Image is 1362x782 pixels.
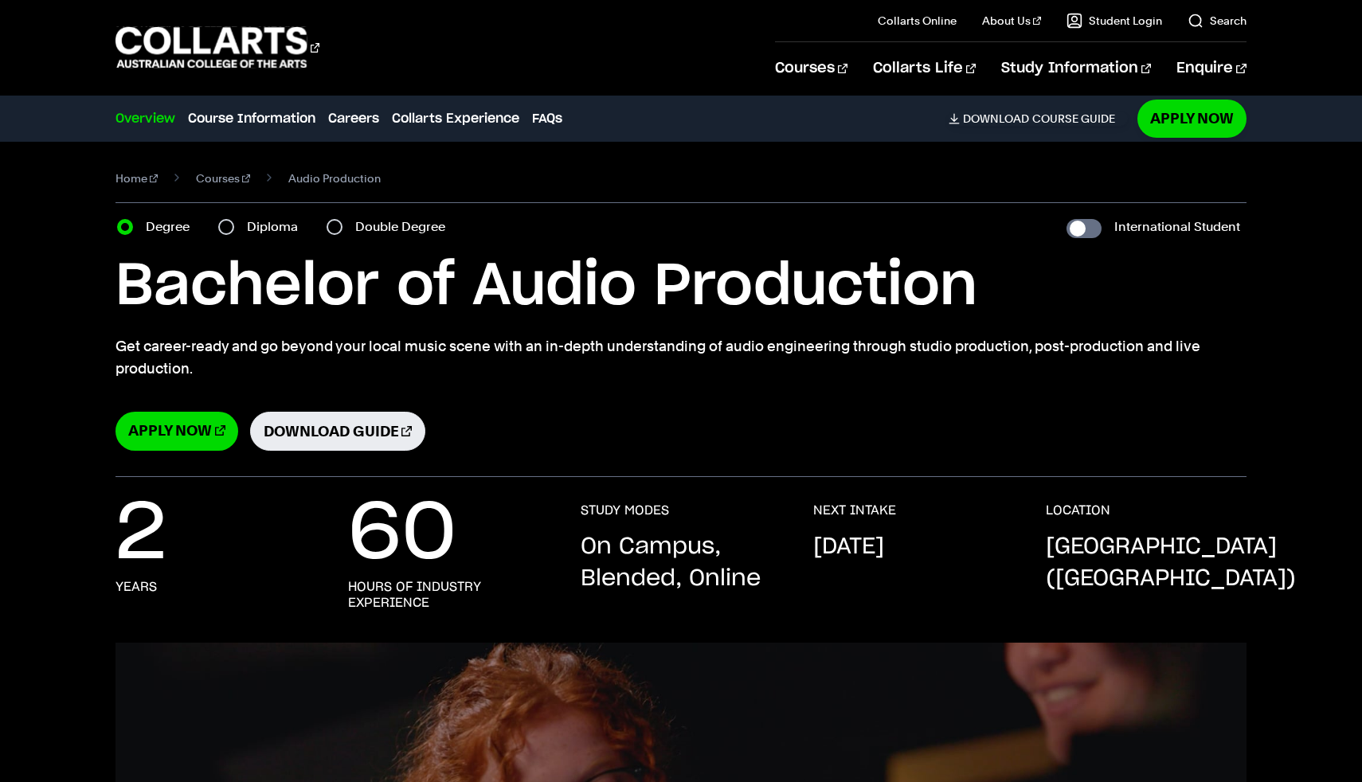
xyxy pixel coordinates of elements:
[813,502,896,518] h3: NEXT INTAKE
[115,502,166,566] p: 2
[247,216,307,238] label: Diploma
[115,251,1246,323] h1: Bachelor of Audio Production
[1046,502,1110,518] h3: LOCATION
[1188,13,1247,29] a: Search
[878,13,957,29] a: Collarts Online
[775,42,847,95] a: Courses
[250,412,425,451] a: Download Guide
[1001,42,1151,95] a: Study Information
[1067,13,1162,29] a: Student Login
[581,502,669,518] h3: STUDY MODES
[1137,100,1247,137] a: Apply Now
[115,167,158,190] a: Home
[1114,216,1240,238] label: International Student
[188,109,315,128] a: Course Information
[982,13,1041,29] a: About Us
[355,216,455,238] label: Double Degree
[581,531,781,595] p: On Campus, Blended, Online
[146,216,199,238] label: Degree
[196,167,250,190] a: Courses
[873,42,976,95] a: Collarts Life
[115,579,157,595] h3: Years
[532,109,562,128] a: FAQs
[115,335,1246,380] p: Get career-ready and go beyond your local music scene with an in-depth understanding of audio eng...
[1176,42,1246,95] a: Enquire
[348,579,549,611] h3: Hours of Industry Experience
[392,109,519,128] a: Collarts Experience
[1046,531,1296,595] p: [GEOGRAPHIC_DATA] ([GEOGRAPHIC_DATA])
[348,502,456,566] p: 60
[813,531,884,563] p: [DATE]
[963,111,1029,126] span: Download
[288,167,381,190] span: Audio Production
[115,25,319,70] div: Go to homepage
[115,109,175,128] a: Overview
[328,109,379,128] a: Careers
[949,111,1128,126] a: DownloadCourse Guide
[115,412,237,451] a: Apply Now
